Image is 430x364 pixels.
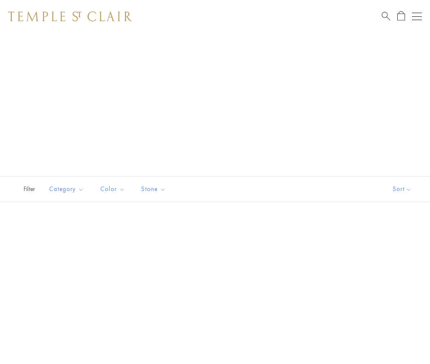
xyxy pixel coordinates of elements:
[45,184,90,194] span: Category
[8,11,132,21] img: Temple St. Clair
[94,180,131,198] button: Color
[374,177,430,202] button: Show sort by
[137,184,172,194] span: Stone
[397,11,405,21] a: Open Shopping Bag
[135,180,172,198] button: Stone
[412,11,422,21] button: Open navigation
[96,184,131,194] span: Color
[382,11,390,21] a: Search
[43,180,90,198] button: Category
